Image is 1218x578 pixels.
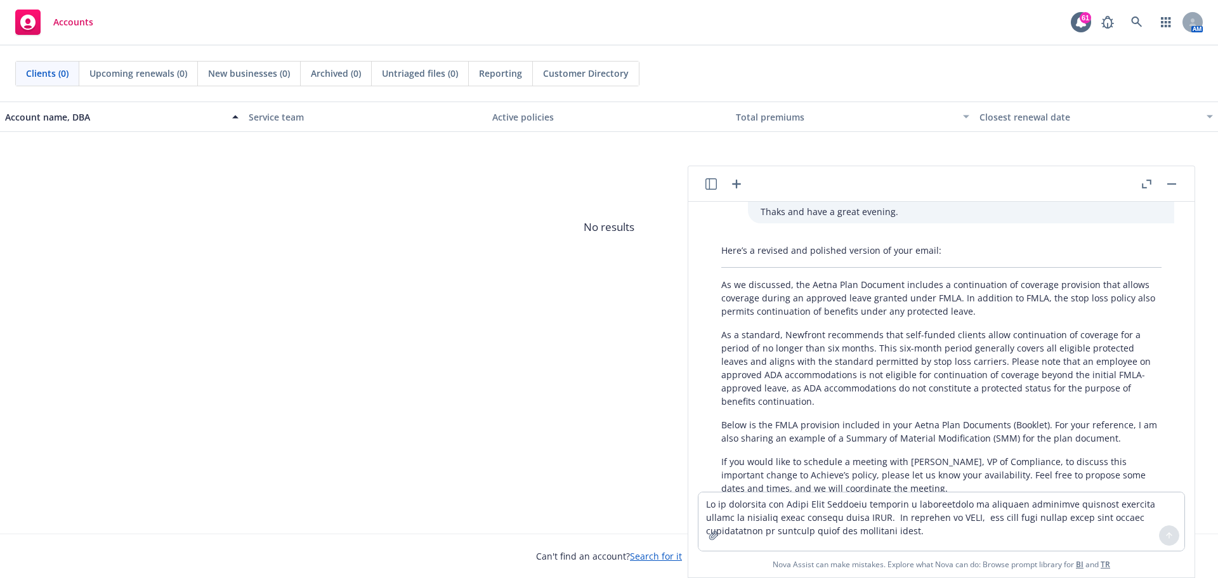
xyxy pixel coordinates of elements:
[208,67,290,80] span: New businesses (0)
[382,67,458,80] span: Untriaged files (0)
[721,244,1162,257] p: Here’s a revised and polished version of your email:
[731,102,974,132] button: Total premiums
[536,549,682,563] span: Can't find an account?
[487,102,731,132] button: Active policies
[492,110,726,124] div: Active policies
[5,110,225,124] div: Account name, DBA
[721,278,1162,318] p: As we discussed, the Aetna Plan Document includes a continuation of coverage provision that allow...
[1153,10,1179,35] a: Switch app
[974,102,1218,132] button: Closest renewal date
[479,67,522,80] span: Reporting
[721,328,1162,408] p: As a standard, Newfront recommends that self-funded clients allow continuation of coverage for a ...
[721,455,1162,495] p: If you would like to schedule a meeting with [PERSON_NAME], VP of Compliance, to discuss this imp...
[721,418,1162,445] p: Below is the FMLA provision included in your Aetna Plan Documents (Booklet). For your reference, ...
[543,67,629,80] span: Customer Directory
[736,110,955,124] div: Total premiums
[630,550,682,562] a: Search for it
[693,551,1189,577] span: Nova Assist can make mistakes. Explore what Nova can do: Browse prompt library for and
[10,4,98,40] a: Accounts
[979,110,1199,124] div: Closest renewal date
[1095,10,1120,35] a: Report a Bug
[1124,10,1149,35] a: Search
[761,205,1162,218] p: Thaks and have a great evening.
[53,17,93,27] span: Accounts
[89,67,187,80] span: Upcoming renewals (0)
[1076,559,1084,570] a: BI
[311,67,361,80] span: Archived (0)
[249,110,482,124] div: Service team
[1080,12,1091,23] div: 61
[1101,559,1110,570] a: TR
[244,102,487,132] button: Service team
[26,67,69,80] span: Clients (0)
